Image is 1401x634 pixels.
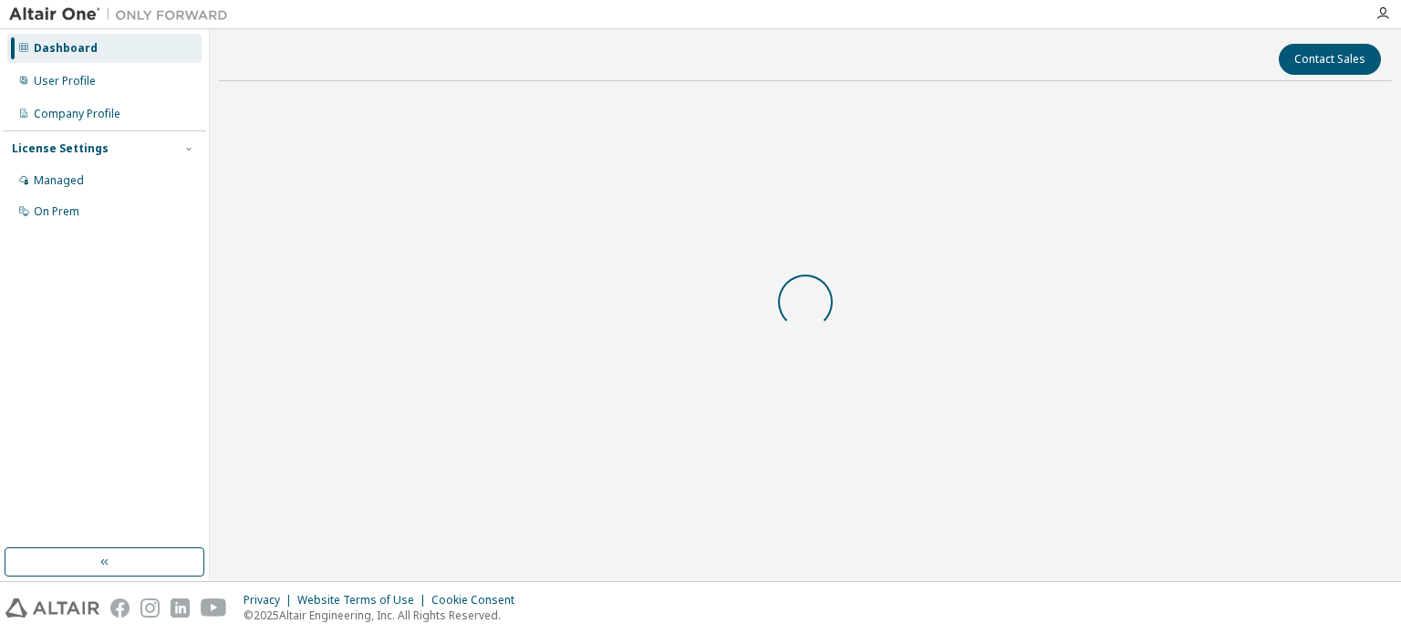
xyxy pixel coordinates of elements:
[431,593,525,608] div: Cookie Consent
[12,141,109,156] div: License Settings
[9,5,237,24] img: Altair One
[34,74,96,88] div: User Profile
[34,107,120,121] div: Company Profile
[34,41,98,56] div: Dashboard
[110,598,130,618] img: facebook.svg
[244,593,297,608] div: Privacy
[171,598,190,618] img: linkedin.svg
[201,598,227,618] img: youtube.svg
[5,598,99,618] img: altair_logo.svg
[34,204,79,219] div: On Prem
[34,173,84,188] div: Managed
[1279,44,1381,75] button: Contact Sales
[140,598,160,618] img: instagram.svg
[244,608,525,623] p: © 2025 Altair Engineering, Inc. All Rights Reserved.
[297,593,431,608] div: Website Terms of Use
